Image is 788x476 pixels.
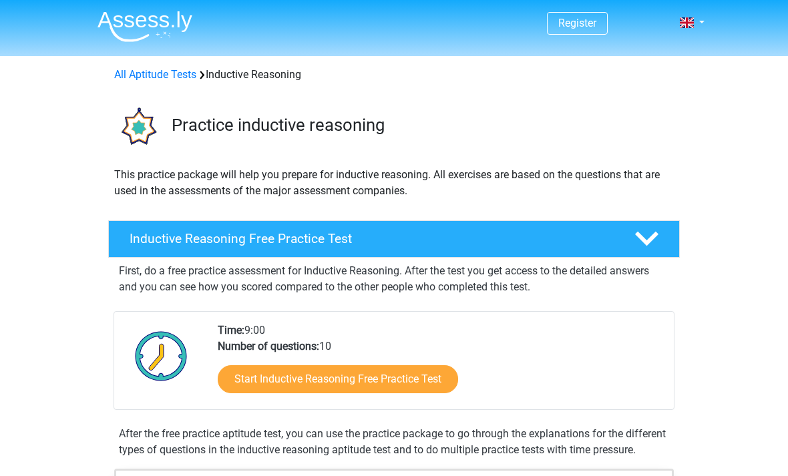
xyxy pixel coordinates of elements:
h4: Inductive Reasoning Free Practice Test [130,231,613,246]
img: Clock [128,322,195,389]
a: Inductive Reasoning Free Practice Test [103,220,685,258]
div: After the free practice aptitude test, you can use the practice package to go through the explana... [114,426,674,458]
img: inductive reasoning [109,99,166,156]
h3: Practice inductive reasoning [172,115,669,136]
img: Assessly [97,11,192,42]
a: Register [558,17,596,29]
div: Inductive Reasoning [109,67,679,83]
p: This practice package will help you prepare for inductive reasoning. All exercises are based on t... [114,167,674,199]
a: Start Inductive Reasoning Free Practice Test [218,365,458,393]
div: 9:00 10 [208,322,673,409]
b: Time: [218,324,244,336]
p: First, do a free practice assessment for Inductive Reasoning. After the test you get access to th... [119,263,669,295]
b: Number of questions: [218,340,319,352]
a: All Aptitude Tests [114,68,196,81]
